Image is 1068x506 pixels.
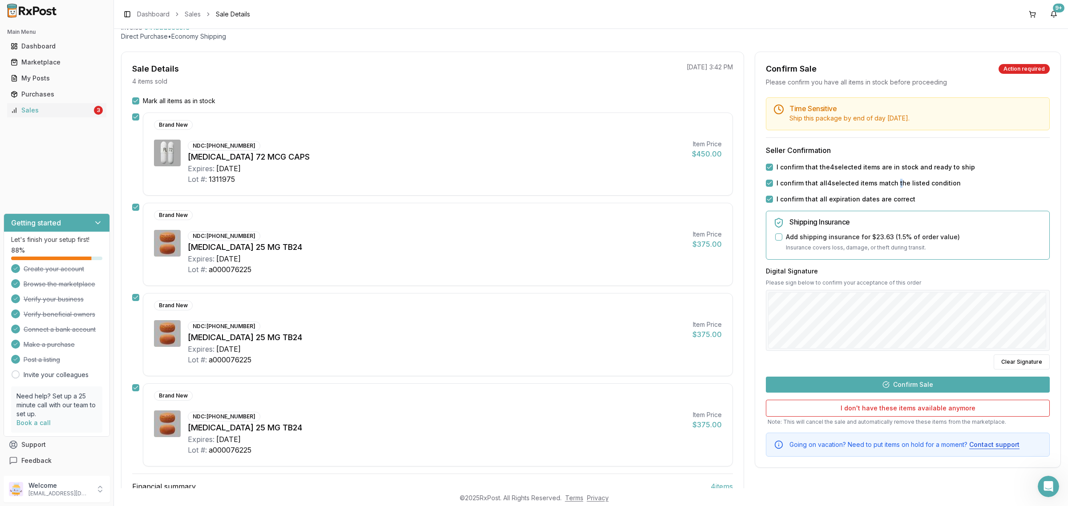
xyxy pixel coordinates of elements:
[786,233,960,241] label: Add shipping insurance for $23.63 ( 1.5 % of order value)
[154,120,193,130] div: Brand New
[766,63,817,75] div: Confirm Sale
[188,174,207,185] div: Lot #:
[209,445,251,455] div: a000076225
[7,54,106,70] a: Marketplace
[692,140,722,149] div: Item Price
[154,320,181,347] img: Myrbetriq 25 MG TB24
[24,265,84,273] span: Create your account
[11,58,103,67] div: Marketplace
[766,377,1050,393] button: Confirm Sale
[188,344,214,354] div: Expires:
[121,32,1061,41] p: Direct Purchase • Economy Shipping
[154,140,181,166] img: Linzess 72 MCG CAPS
[789,440,1042,449] div: Going on vacation? Need to put items on hold for a moment?
[132,63,179,75] div: Sale Details
[4,39,110,53] button: Dashboard
[4,55,110,69] button: Marketplace
[24,325,96,334] span: Connect a bank account
[24,295,84,304] span: Verify your business
[188,264,207,275] div: Lot #:
[216,253,241,264] div: [DATE]
[21,456,52,465] span: Feedback
[11,106,92,115] div: Sales
[766,279,1050,286] p: Please sign below to confirm your acceptance of this order
[188,445,207,455] div: Lot #:
[711,481,733,492] span: 4 item s
[777,195,915,204] label: I confirm that all expiration dates are correct
[7,102,106,118] a: Sales3
[4,4,61,18] img: RxPost Logo
[766,267,1050,276] h3: Digital Signature
[692,230,722,239] div: Item Price
[24,280,95,289] span: Browse the marketplace
[999,64,1050,74] div: Action required
[4,71,110,85] button: My Posts
[786,243,1042,252] p: Insurance covers loss, damage, or theft during transit.
[789,105,1042,112] h5: Time Sensitive
[11,246,25,255] span: 88 %
[24,370,89,379] a: Invite your colleagues
[188,231,260,241] div: NDC: [PHONE_NUMBER]
[188,321,260,331] div: NDC: [PHONE_NUMBER]
[11,90,103,99] div: Purchases
[11,235,102,244] p: Let's finish your setup first!
[994,354,1050,369] button: Clear Signature
[143,96,215,105] label: Mark all items as in stock
[7,70,106,86] a: My Posts
[687,63,733,72] p: [DATE] 3:42 PM
[216,434,241,445] div: [DATE]
[4,87,110,101] button: Purchases
[132,77,167,86] p: 4 items sold
[188,253,214,264] div: Expires:
[209,264,251,275] div: a000076225
[16,392,97,418] p: Need help? Set up a 25 minute call with our team to set up.
[4,453,110,469] button: Feedback
[777,163,975,172] label: I confirm that the 4 selected items are in stock and ready to ship
[777,179,961,188] label: I confirm that all 4 selected items match the listed condition
[209,174,235,185] div: 1311975
[216,163,241,174] div: [DATE]
[766,78,1050,87] div: Please confirm you have all items in stock before proceeding
[28,481,90,490] p: Welcome
[1038,476,1059,497] iframe: Intercom live chat
[11,217,61,228] h3: Getting started
[766,418,1050,426] p: Note: This will cancel the sale and automatically remove these items from the marketplace.
[11,74,103,83] div: My Posts
[154,391,193,401] div: Brand New
[7,86,106,102] a: Purchases
[209,354,251,365] div: a000076225
[216,344,241,354] div: [DATE]
[188,241,685,253] div: [MEDICAL_DATA] 25 MG TB24
[7,28,106,36] h2: Main Menu
[11,42,103,51] div: Dashboard
[692,149,722,159] div: $450.00
[188,141,260,151] div: NDC: [PHONE_NUMBER]
[1047,7,1061,21] button: 9+
[789,114,910,122] span: Ship this package by end of day [DATE] .
[24,310,95,319] span: Verify beneficial owners
[692,410,722,419] div: Item Price
[4,103,110,117] button: Sales3
[28,490,90,497] p: [EMAIL_ADDRESS][DOMAIN_NAME]
[188,354,207,365] div: Lot #:
[188,163,214,174] div: Expires:
[154,301,193,310] div: Brand New
[565,494,583,502] a: Terms
[1053,4,1064,12] div: 9+
[4,437,110,453] button: Support
[188,434,214,445] div: Expires:
[789,218,1042,225] h5: Shipping Insurance
[188,412,260,422] div: NDC: [PHONE_NUMBER]
[132,481,196,492] span: Financial summary
[137,10,250,19] nav: breadcrumb
[94,106,103,115] div: 3
[16,419,51,426] a: Book a call
[216,10,250,19] span: Sale Details
[24,340,75,349] span: Make a purchase
[188,422,685,434] div: [MEDICAL_DATA] 25 MG TB24
[692,239,722,249] div: $375.00
[692,419,722,430] div: $375.00
[766,400,1050,417] button: I don't have these items available anymore
[137,10,170,19] a: Dashboard
[969,440,1019,449] button: Contact support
